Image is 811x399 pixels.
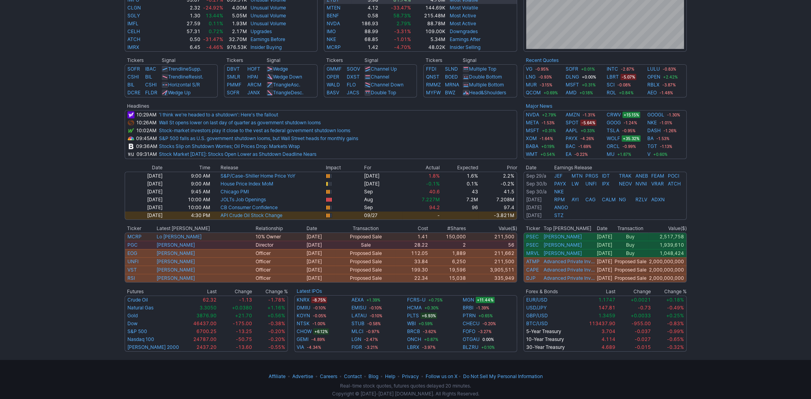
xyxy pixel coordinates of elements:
[168,82,200,88] a: Horizontal S/R
[327,13,339,19] a: BENF
[651,181,664,187] a: VRAR
[394,36,411,42] span: -1.01%
[351,320,364,328] a: STUB
[407,312,419,320] a: PLTS
[445,66,458,72] a: SLND
[157,250,195,256] a: [PERSON_NAME]
[607,150,615,158] a: MU
[125,56,162,64] th: Tickers
[221,181,273,187] a: House Price Index MoM
[371,74,389,80] a: Channel
[247,74,258,80] a: HPAI
[426,90,441,96] a: MYFW
[371,90,396,96] a: Double Top
[661,82,677,88] span: -3.87%
[168,74,189,80] span: Trendline
[351,43,379,52] td: 1.42
[566,150,572,158] a: EA
[159,151,316,157] a: Stock Market [DATE]: Stocks Open Lower as Shutdown Deadline Nears
[320,373,337,379] a: Careers
[635,181,647,187] a: NVNI
[247,90,260,96] a: JANX
[203,36,223,42] span: -31.47%
[394,28,411,34] span: -3.31%
[554,212,564,218] a: STZ
[297,312,310,320] a: KOYN
[291,90,303,96] span: Desc.
[127,250,137,256] a: EOG
[411,36,445,43] td: 5.34M
[159,135,358,141] a: S&P 500 falls as U.S. government shutdown looms, but Wall Street heads for monthly gains
[602,197,615,202] a: CALM
[607,119,621,127] a: GOOG
[273,90,303,96] a: TriangleDesc.
[566,65,578,73] a: SOFR
[526,127,539,135] a: MSFT
[227,74,240,80] a: SMLR
[407,296,426,304] a: FCRS-U
[463,373,543,379] a: Do Not Sell My Personal Information
[668,173,679,179] a: POCI
[292,373,313,379] a: Advertise
[607,73,619,81] a: LBRT
[351,4,379,12] td: 4.12
[566,89,577,97] a: AMD
[411,28,445,36] td: 109.00K
[602,181,609,187] a: IPX
[127,21,138,26] a: IMFL
[168,66,189,72] span: Trendline
[159,143,300,149] a: Stocks Slip on Shutdown Worries; Oil Prices Drop: Markets Wrap
[224,4,248,12] td: 4.00M
[297,304,310,312] a: DMIIU
[127,328,147,334] a: S&P 500
[651,197,665,202] a: ADXN
[297,328,312,335] a: CHOW
[647,127,661,135] a: DASH
[445,82,459,88] a: MRNA
[127,305,153,311] a: Natural Gas
[607,89,616,97] a: ROL
[209,21,223,26] span: 0.11%
[407,304,422,312] a: HCMA
[526,250,540,256] a: MRVL
[463,296,474,304] a: MGN
[203,5,223,11] span: -24.92%
[544,242,582,248] a: [PERSON_NAME]
[463,320,480,328] a: CHECU
[159,127,350,133] a: Stock-market investors play it close to the vest as federal government shutdown looms
[544,259,595,265] a: Advanced Private Investimentos Inova Simples (I.S.)
[145,82,157,88] a: CSHI
[526,81,537,89] a: MUR
[250,5,286,11] a: Unusual Volume
[544,250,582,257] a: [PERSON_NAME]
[526,57,559,63] a: Recent Quotes
[647,150,650,158] a: V
[221,173,295,179] a: S&P/Case-Shiller Home Price YoY
[526,142,538,150] a: BABA
[580,66,596,72] span: +0.01%
[566,127,578,135] a: AAPL
[566,135,577,142] a: PAYX
[554,204,568,210] a: ANGO
[347,74,360,80] a: DXST
[647,111,664,119] a: GOOGL
[469,74,502,80] a: Double Bottom
[526,234,539,240] a: PSEC
[127,259,138,264] a: UNFI
[554,197,565,202] a: RPM
[159,120,321,126] a: Wall St opens lower on last day of quarter as government shutdown looms
[635,173,648,179] a: ANEB
[127,5,141,11] a: CLGN
[469,66,496,72] a: Multiple Top
[351,36,379,43] td: 68.85
[526,73,536,81] a: LNG
[462,56,517,64] th: Signal
[526,305,547,311] a: USD/JPY
[168,90,191,96] a: Wedge Up
[526,135,537,142] a: XOM
[647,142,657,150] a: TGT
[538,82,553,88] span: -3.15%
[544,275,595,281] a: Advanced Private Investimentos Inova Simples (I.S.)
[327,36,336,42] a: NKE
[368,373,378,379] a: Blog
